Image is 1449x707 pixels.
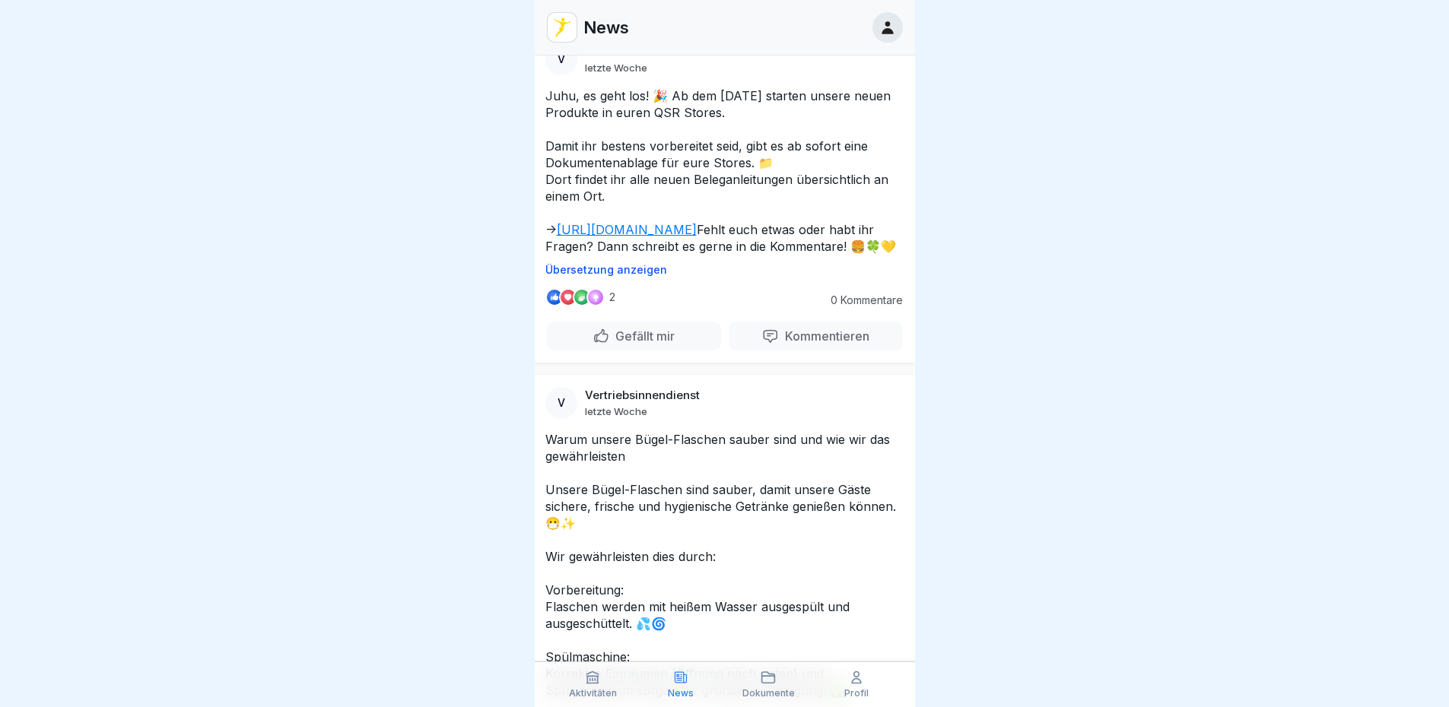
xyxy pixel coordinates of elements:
[779,328,869,344] p: Kommentieren
[742,688,795,699] p: Dokumente
[545,43,577,75] div: V
[844,688,869,699] p: Profil
[819,294,903,306] p: 0 Kommentare
[668,688,694,699] p: News
[548,13,577,42] img: vd4jgc378hxa8p7qw0fvrl7x.png
[585,405,647,417] p: letzte Woche
[609,328,675,344] p: Gefällt mir
[585,388,700,402] p: Vertriebsinnendienst
[557,222,697,237] a: [URL][DOMAIN_NAME]
[609,291,615,303] p: 2
[545,87,904,255] p: Juhu, es geht los! 🎉 Ab dem [DATE] starten unsere neuen Produkte in euren QSR Stores. Damit ihr b...
[569,688,617,699] p: Aktivitäten
[545,387,577,419] div: V
[583,17,629,37] p: News
[545,264,904,276] p: Übersetzung anzeigen
[585,62,647,74] p: letzte Woche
